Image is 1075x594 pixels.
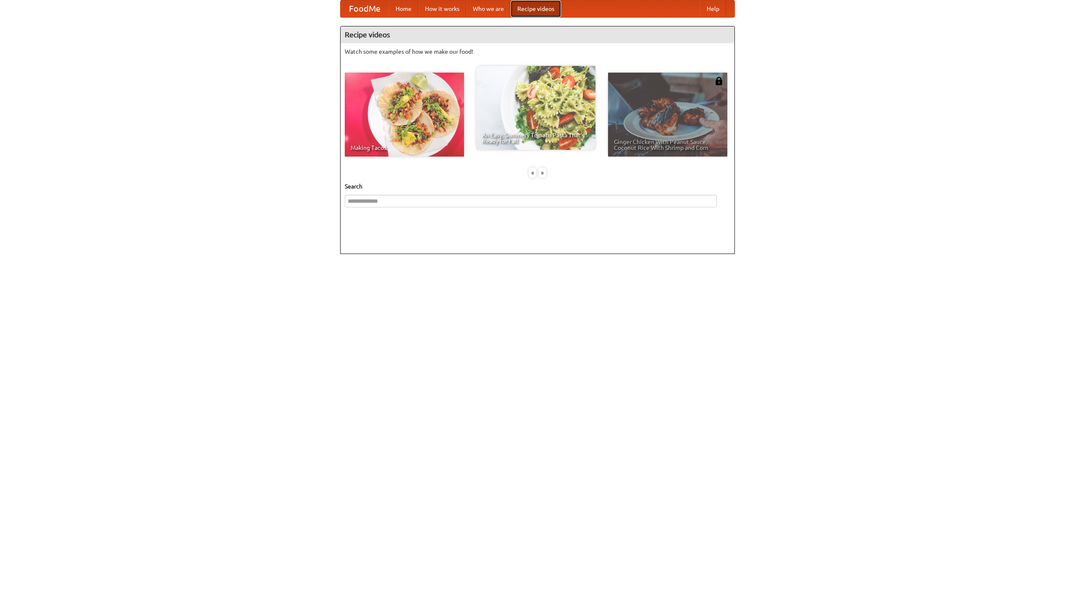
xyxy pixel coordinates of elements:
a: Making Tacos [345,73,464,157]
a: Home [389,0,418,17]
span: Making Tacos [351,145,458,151]
a: An Easy, Summery Tomato Pasta That's Ready for Fall [476,66,595,150]
img: 483408.png [715,77,723,85]
span: An Easy, Summery Tomato Pasta That's Ready for Fall [482,132,590,144]
div: « [529,167,536,178]
a: FoodMe [341,0,389,17]
a: How it works [418,0,466,17]
a: Recipe videos [511,0,561,17]
p: Watch some examples of how we make our food! [345,47,730,56]
h4: Recipe videos [341,26,734,43]
div: » [539,167,546,178]
a: Who we are [466,0,511,17]
a: Help [700,0,726,17]
h5: Search [345,182,730,191]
